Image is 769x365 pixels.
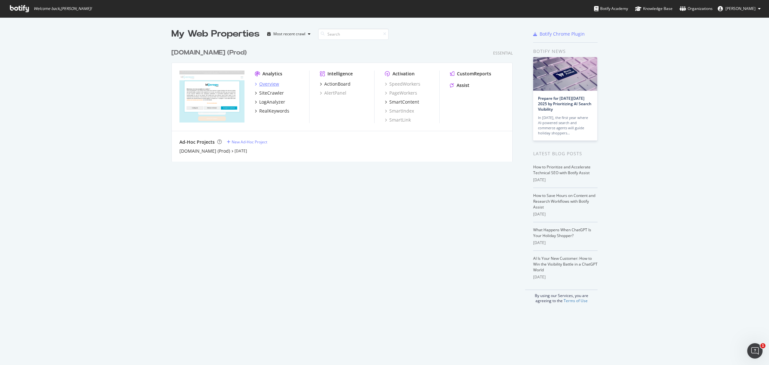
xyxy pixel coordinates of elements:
a: Overview [255,81,279,87]
a: ActionBoard [320,81,351,87]
a: Botify Chrome Plugin [533,31,585,37]
a: SiteCrawler [255,90,284,96]
a: SpeedWorkers [385,81,420,87]
span: Welcome back, [PERSON_NAME] ! [34,6,92,11]
a: CustomReports [450,71,491,77]
a: SmartIndex [385,108,414,114]
div: Assist [457,82,469,89]
div: CustomReports [457,71,491,77]
span: Fabien Borsa [725,6,756,11]
div: Activation [393,71,415,77]
div: Botify Chrome Plugin [540,31,585,37]
a: How to Save Hours on Content and Research Workflows with Botify Assist [533,193,595,210]
button: Most recent crawl [265,29,313,39]
a: Terms of Use [564,298,588,303]
div: RealKeywords [259,108,289,114]
div: Essential [493,50,513,56]
div: SmartContent [389,99,419,105]
input: Search [318,29,389,40]
div: Ad-Hoc Projects [179,139,215,145]
div: Most recent crawl [273,32,305,36]
div: My Web Properties [171,28,260,40]
a: RealKeywords [255,108,289,114]
div: SiteCrawler [259,90,284,96]
a: AI Is Your New Customer: How to Win the Visibility Battle in a ChatGPT World [533,256,598,273]
a: What Happens When ChatGPT Is Your Holiday Shopper? [533,227,591,238]
div: Latest Blog Posts [533,150,598,157]
div: Knowledge Base [635,5,673,12]
div: [DOMAIN_NAME] (Prod) [171,48,247,57]
div: Organizations [680,5,713,12]
a: Assist [450,82,469,89]
a: [DOMAIN_NAME] (Prod) [179,148,230,154]
div: Botify Academy [594,5,628,12]
a: SmartContent [385,99,419,105]
div: ActionBoard [324,81,351,87]
a: SmartLink [385,117,411,123]
div: [DATE] [533,240,598,246]
div: Intelligence [327,71,353,77]
a: [DOMAIN_NAME] (Prod) [171,48,249,57]
div: [DATE] [533,177,598,183]
div: By using our Services, you are agreeing to the [525,290,598,303]
a: Prepare for [DATE][DATE] 2025 by Prioritizing AI Search Visibility [538,96,591,112]
a: New Ad-Hoc Project [227,139,267,145]
a: PageWorkers [385,90,417,96]
div: grid [171,40,518,162]
div: New Ad-Hoc Project [232,139,267,145]
div: LogAnalyzer [259,99,285,105]
iframe: Intercom live chat [747,343,763,359]
a: AlertPanel [320,90,346,96]
div: [DATE] [533,274,598,280]
span: 1 [760,343,765,348]
div: In [DATE], the first year where AI-powered search and commerce agents will guide holiday shoppers… [538,115,592,136]
img: Prepare for Black Friday 2025 by Prioritizing AI Search Visibility [533,57,597,91]
img: www.idgarages.com [179,71,244,123]
div: Overview [259,81,279,87]
div: Botify news [533,48,598,55]
button: [PERSON_NAME] [713,4,766,14]
div: [DATE] [533,211,598,217]
div: Analytics [262,71,282,77]
a: How to Prioritize and Accelerate Technical SEO with Botify Assist [533,164,591,175]
a: LogAnalyzer [255,99,285,105]
a: [DATE] [235,148,247,154]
